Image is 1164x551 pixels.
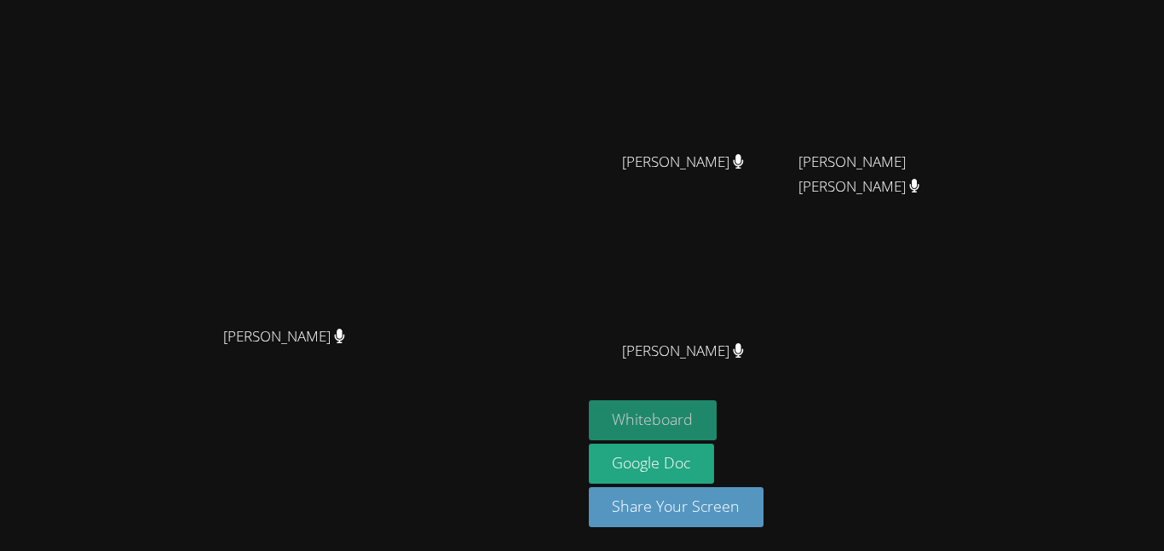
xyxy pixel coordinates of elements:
a: Google Doc [589,444,715,484]
button: Whiteboard [589,400,717,440]
span: [PERSON_NAME] [PERSON_NAME] [798,150,988,199]
span: [PERSON_NAME] [223,324,345,349]
span: [PERSON_NAME] [622,339,744,364]
span: [PERSON_NAME] [622,150,744,175]
button: Share Your Screen [589,487,764,527]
